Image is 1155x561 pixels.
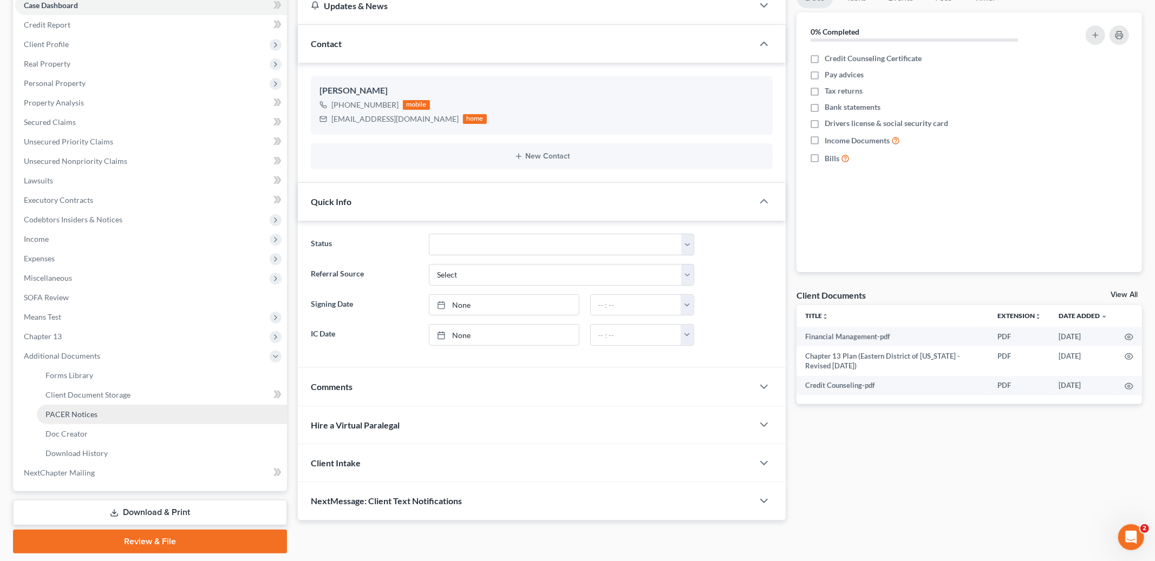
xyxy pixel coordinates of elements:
[24,234,49,243] span: Income
[1111,291,1138,299] a: View All
[311,458,361,468] span: Client Intake
[9,138,208,243] div: Emma says…
[15,93,287,113] a: Property Analysis
[311,381,353,392] span: Comments
[108,314,199,325] div: Chapter_13...-1-25.docx
[429,325,578,345] a: None
[7,4,28,25] button: go back
[811,27,859,36] strong: 0% Completed
[24,98,84,107] span: Property Analysis
[825,102,880,113] span: Bank statements
[591,325,682,345] input: -- : --
[24,1,78,10] span: Case Dashboard
[9,307,208,333] div: Mike says…
[591,295,682,315] input: -- : --
[15,132,287,151] a: Unsecured Priority Claims
[825,53,922,64] span: Credit Counseling Certificate
[311,496,462,506] span: NextMessage: Client Text Notifications
[24,195,93,204] span: Executory Contracts
[1140,524,1149,533] span: 2
[403,100,430,110] div: mobile
[331,114,459,124] div: [EMAIL_ADDRESS][DOMAIN_NAME]
[15,113,287,132] a: Secured Claims
[69,354,77,363] button: Start recording
[24,156,127,166] span: Unsecured Nonpriority Claims
[331,100,399,110] div: [PHONE_NUMBER]
[17,249,169,292] div: We added a checkbox to 3.9(A)(2). That change should be active now. Please let me know if there i...
[15,288,287,307] a: SOFA Review
[305,324,423,346] label: IC Date
[825,153,839,164] span: Bills
[190,4,210,24] div: Close
[24,351,100,360] span: Additional Documents
[24,39,69,49] span: Client Profile
[53,14,135,24] p: The team can also help
[9,61,208,138] div: Emma says…
[797,346,989,376] td: Chapter 13 Plan (Eastern District of [US_STATE] - Revised [DATE])
[1050,346,1116,376] td: [DATE]
[17,145,169,198] div: We are working with our dev team to see if there is a solution for the variance in font size. In ...
[311,196,351,207] span: Quick Info
[9,61,178,137] div: For 3.9(A)(2), I'm not able to find the details that you would like updated for this line in our ...
[45,448,108,458] span: Download History
[822,313,828,320] i: unfold_more
[34,354,43,363] button: Gif picker
[186,350,203,367] button: Send a message…
[989,346,1050,376] td: PDF
[989,327,1050,346] td: PDF
[24,273,72,282] span: Miscellaneous
[15,190,287,210] a: Executory Contracts
[797,327,989,346] td: Financial Management-pdf
[1059,312,1107,320] a: Date Added expand_more
[1035,313,1041,320] i: unfold_more
[13,500,287,525] a: Download & Print
[319,152,764,161] button: New Contact
[97,313,199,325] a: Chapter_13...-1-25.docx
[24,137,113,146] span: Unsecured Priority Claims
[825,69,864,80] span: Pay advices
[17,354,25,363] button: Emoji picker
[825,118,948,129] span: Drivers license & social security card
[429,295,578,315] a: None
[1050,327,1116,346] td: [DATE]
[37,424,287,444] a: Doc Creator
[13,530,287,553] a: Review & File
[24,293,69,302] span: SOFA Review
[88,307,208,332] div: Chapter_13...-1-25.docx
[17,67,169,131] div: For 3.9(A)(2), I'm not able to find the details that you would like updated for this line in our ...
[9,243,178,298] div: We added a checkbox to 3.9(A)(2). That change should be active now. Please let me know if there i...
[169,4,190,25] button: Home
[305,294,423,316] label: Signing Date
[463,114,487,124] div: home
[24,215,122,224] span: Codebtors Insiders & Notices
[37,366,287,385] a: Forms Library
[37,444,287,463] a: Download History
[311,420,400,430] span: Hire a Virtual Paralegal
[24,176,53,185] span: Lawsuits
[9,243,208,307] div: Emma says…
[305,264,423,286] label: Referral Source
[989,376,1050,395] td: PDF
[1118,524,1144,550] iframe: Intercom live chat
[31,6,48,23] img: Profile image for Operator
[1101,313,1107,320] i: expand_more
[45,390,130,399] span: Client Document Storage
[24,254,55,263] span: Expenses
[24,20,70,29] span: Credit Report
[797,376,989,395] td: Credit Counseling-pdf
[17,203,169,235] div: I apologize for the frustrations here and appreciate your patience as our team works through thes...
[15,463,287,483] a: NextChapter Mailing
[45,371,93,380] span: Forms Library
[15,151,287,171] a: Unsecured Nonpriority Claims
[805,312,828,320] a: Titleunfold_more
[319,84,764,97] div: [PERSON_NAME]
[24,117,76,127] span: Secured Claims
[24,59,70,68] span: Real Property
[997,312,1041,320] a: Extensionunfold_more
[15,15,287,35] a: Credit Report
[45,429,88,438] span: Doc Creator
[24,468,95,477] span: NextChapter Mailing
[37,405,287,424] a: PACER Notices
[311,38,342,49] span: Contact
[825,85,863,96] span: Tax returns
